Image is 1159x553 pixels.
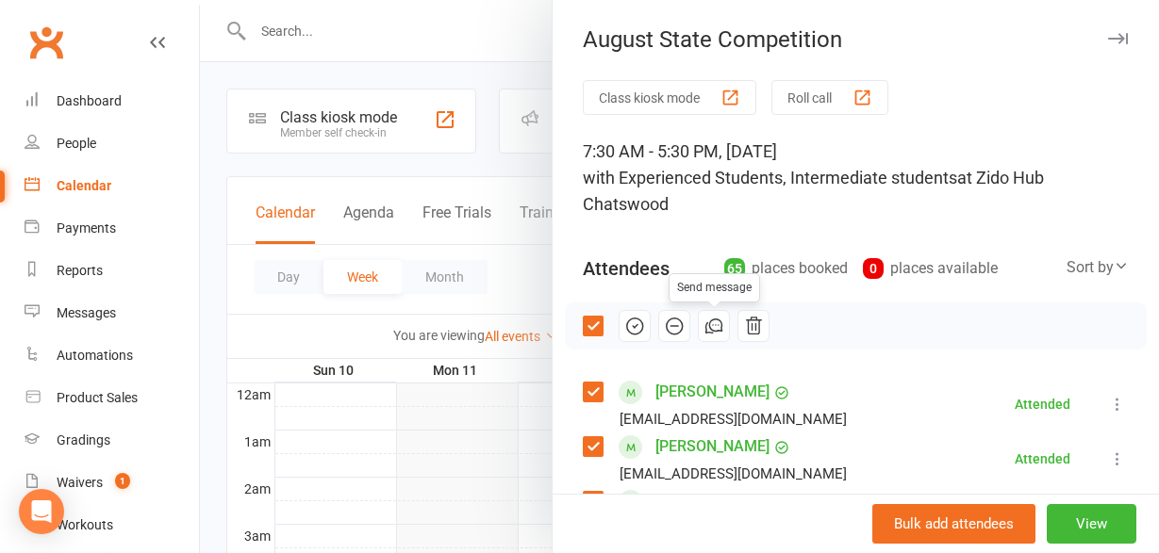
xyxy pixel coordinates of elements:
[724,255,848,282] div: places booked
[19,489,64,534] div: Open Intercom Messenger
[872,504,1035,544] button: Bulk add attendees
[25,250,199,292] a: Reports
[655,431,770,462] a: [PERSON_NAME]
[57,178,111,193] div: Calendar
[655,377,770,407] a: [PERSON_NAME]
[583,138,1129,218] div: 7:30 AM - 5:30 PM, [DATE]
[1067,255,1129,280] div: Sort by
[57,517,113,532] div: Workouts
[771,80,888,115] button: Roll call
[57,136,96,151] div: People
[57,432,110,447] div: Gradings
[1047,504,1136,544] button: View
[620,407,847,431] div: [EMAIL_ADDRESS][DOMAIN_NAME]
[25,462,199,504] a: Waivers 1
[25,292,199,334] a: Messages
[57,475,103,490] div: Waivers
[553,26,1159,53] div: August State Competition
[25,377,199,419] a: Product Sales
[863,255,998,282] div: places available
[57,93,122,108] div: Dashboard
[23,19,70,66] a: Clubworx
[1015,398,1070,411] div: Attended
[1015,452,1070,465] div: Attended
[57,220,116,236] div: Payments
[25,122,199,165] a: People
[655,486,770,516] a: [PERSON_NAME]
[57,390,138,405] div: Product Sales
[25,80,199,122] a: Dashboard
[583,255,670,282] div: Attendees
[620,462,847,486] div: [EMAIL_ADDRESS][DOMAIN_NAME]
[57,263,103,278] div: Reports
[25,504,199,546] a: Workouts
[57,305,116,320] div: Messages
[115,473,130,489] span: 1
[25,165,199,207] a: Calendar
[583,80,756,115] button: Class kiosk mode
[25,419,199,462] a: Gradings
[669,273,760,302] div: Send message
[583,168,957,187] span: with Experienced Students, Intermediate students
[25,207,199,250] a: Payments
[57,348,133,363] div: Automations
[724,258,745,279] div: 65
[863,258,884,279] div: 0
[25,334,199,377] a: Automations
